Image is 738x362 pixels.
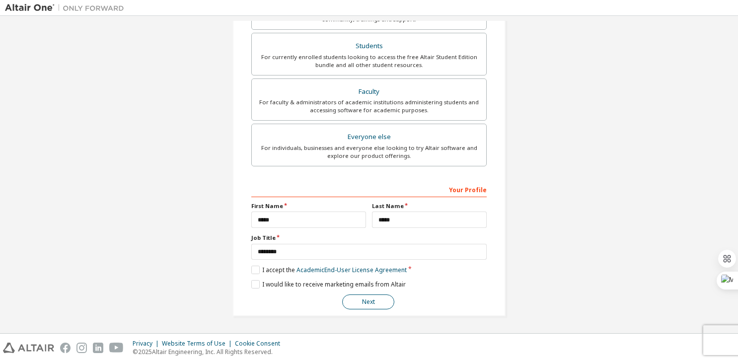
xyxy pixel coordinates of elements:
[76,343,87,353] img: instagram.svg
[258,53,480,69] div: For currently enrolled students looking to access the free Altair Student Edition bundle and all ...
[5,3,129,13] img: Altair One
[133,340,162,348] div: Privacy
[162,340,235,348] div: Website Terms of Use
[251,280,406,289] label: I would like to receive marketing emails from Altair
[251,234,487,242] label: Job Title
[258,144,480,160] div: For individuals, businesses and everyone else looking to try Altair software and explore our prod...
[296,266,407,274] a: Academic End-User License Agreement
[251,202,366,210] label: First Name
[258,85,480,99] div: Faculty
[60,343,71,353] img: facebook.svg
[258,130,480,144] div: Everyone else
[251,266,407,274] label: I accept the
[235,340,286,348] div: Cookie Consent
[372,202,487,210] label: Last Name
[342,294,394,309] button: Next
[133,348,286,356] p: © 2025 Altair Engineering, Inc. All Rights Reserved.
[251,181,487,197] div: Your Profile
[109,343,124,353] img: youtube.svg
[93,343,103,353] img: linkedin.svg
[3,343,54,353] img: altair_logo.svg
[258,98,480,114] div: For faculty & administrators of academic institutions administering students and accessing softwa...
[258,39,480,53] div: Students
